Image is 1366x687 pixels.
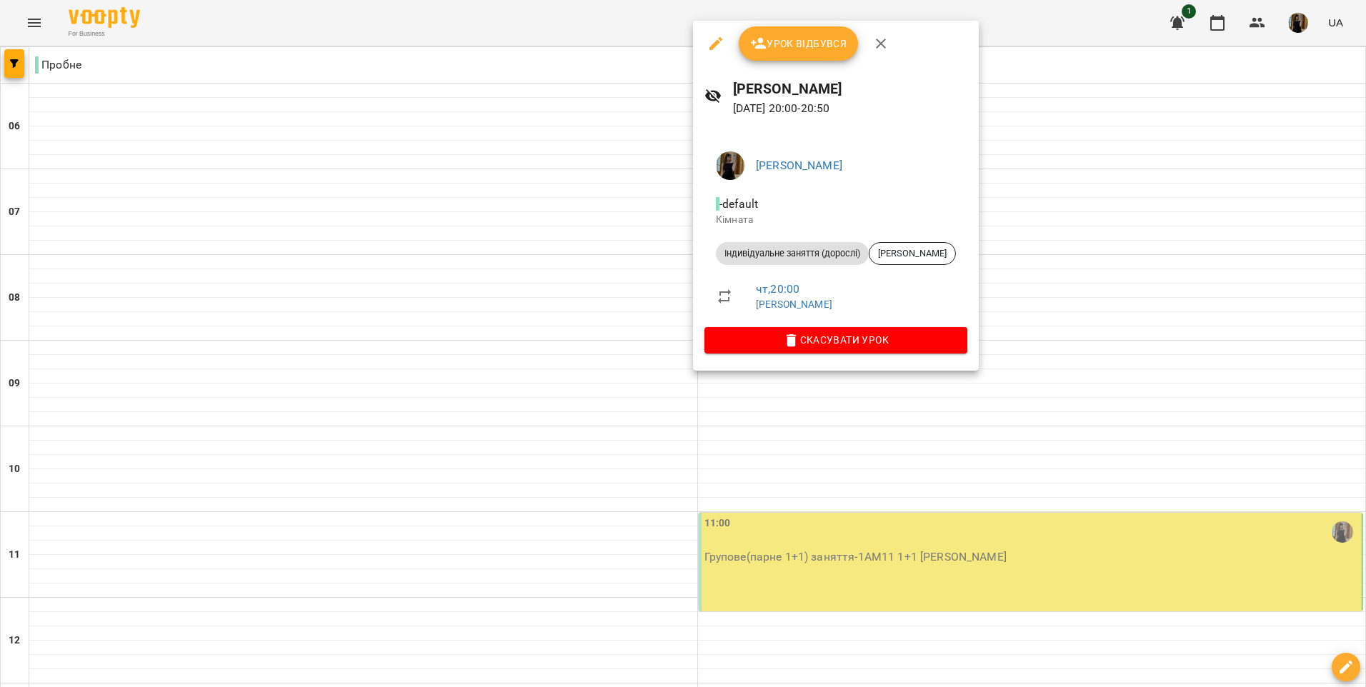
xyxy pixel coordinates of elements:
p: Кімната [716,213,956,227]
img: 283d04c281e4d03bc9b10f0e1c453e6b.jpg [716,151,744,180]
span: - default [716,197,761,211]
a: [PERSON_NAME] [756,299,832,310]
span: [PERSON_NAME] [869,247,955,260]
div: [PERSON_NAME] [869,242,956,265]
p: [DATE] 20:00 - 20:50 [733,100,967,117]
a: чт , 20:00 [756,282,799,296]
span: Урок відбувся [750,35,847,52]
button: Скасувати Урок [704,327,967,353]
a: [PERSON_NAME] [756,159,842,172]
span: Індивідуальне заняття (дорослі) [716,247,869,260]
h6: [PERSON_NAME] [733,78,967,100]
span: Скасувати Урок [716,331,956,348]
button: Урок відбувся [739,26,859,61]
